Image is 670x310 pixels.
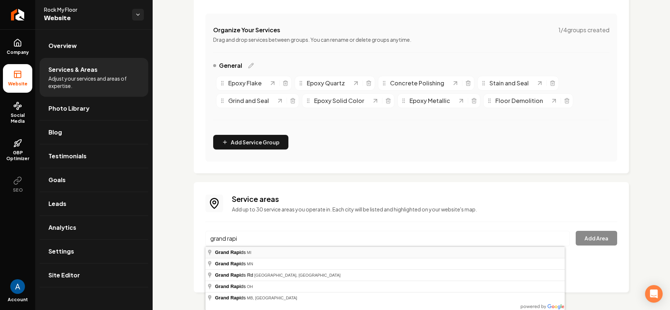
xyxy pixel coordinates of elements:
[381,79,452,88] div: Concrete Polishing
[215,250,247,255] span: ds
[48,75,139,89] span: Adjust your services and areas of expertise.
[247,250,251,255] span: MI
[4,49,32,55] span: Company
[48,176,66,184] span: Goals
[40,216,148,239] a: Analytics
[213,135,288,150] button: Add Service Group
[205,231,570,246] input: Search for a city, county, or neighborhood...
[5,81,30,87] span: Website
[298,79,352,88] div: Epoxy Quartz
[48,152,87,160] span: Testimonials
[401,96,458,105] div: Epoxy Metallic
[215,261,241,266] span: Grand Rapi
[3,96,32,130] a: Social Media
[3,112,32,124] span: Social Media
[8,297,28,303] span: Account
[40,263,148,287] a: Site Editor
[558,26,609,34] span: 1 / 4 groups created
[307,79,345,88] span: Epoxy Quartz
[215,284,247,289] span: ds
[40,121,148,144] a: Blog
[213,36,609,43] p: Drag and drop services between groups. You can rename or delete groups anytime.
[213,26,280,34] h4: Organize Your Services
[390,79,444,88] span: Concrete Polishing
[254,273,341,277] span: [GEOGRAPHIC_DATA], [GEOGRAPHIC_DATA]
[219,96,276,105] div: Grind and Seal
[40,34,148,58] a: Overview
[247,284,253,289] span: OH
[48,104,90,113] span: Photo Library
[481,79,536,88] div: Stain and Seal
[228,79,262,88] span: Epoxy Flake
[3,150,32,162] span: GBP Optimizer
[10,279,25,294] img: Andrew Magana
[232,194,617,204] h3: Service areas
[219,79,269,88] div: Epoxy Flake
[215,272,254,278] span: ds Rd
[3,133,32,167] a: GBP Optimizer
[48,247,74,256] span: Settings
[487,96,550,105] div: Floor Demolition
[645,285,663,303] div: Open Intercom Messenger
[215,295,247,300] span: ds
[48,128,62,137] span: Blog
[215,284,241,289] span: Grand Rapi
[215,250,241,255] span: Grand Rapi
[215,261,247,266] span: ds
[10,187,26,193] span: SEO
[48,199,66,208] span: Leads
[489,79,529,88] span: Stain and Seal
[10,279,25,294] button: Open user button
[232,206,617,213] p: Add up to 30 service areas you operate in. Each city will be listed and highlighted on your websi...
[314,96,364,105] span: Epoxy Solid Color
[11,9,25,21] img: Rebolt Logo
[40,144,148,168] a: Testimonials
[44,13,126,23] span: Website
[228,96,269,105] span: Grind and Seal
[215,272,241,278] span: Grand Rapi
[3,170,32,199] button: SEO
[40,97,148,120] a: Photo Library
[215,295,241,300] span: Grand Rapi
[495,96,543,105] span: Floor Demolition
[48,41,77,50] span: Overview
[247,262,253,266] span: MN
[219,61,242,70] span: General
[247,296,297,300] span: MB, [GEOGRAPHIC_DATA]
[48,65,98,74] span: Services & Areas
[40,240,148,263] a: Settings
[305,96,372,105] div: Epoxy Solid Color
[409,96,450,105] span: Epoxy Metallic
[40,168,148,192] a: Goals
[44,6,126,13] span: Rock My Floor
[40,192,148,215] a: Leads
[48,223,76,232] span: Analytics
[3,33,32,61] a: Company
[48,271,80,280] span: Site Editor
